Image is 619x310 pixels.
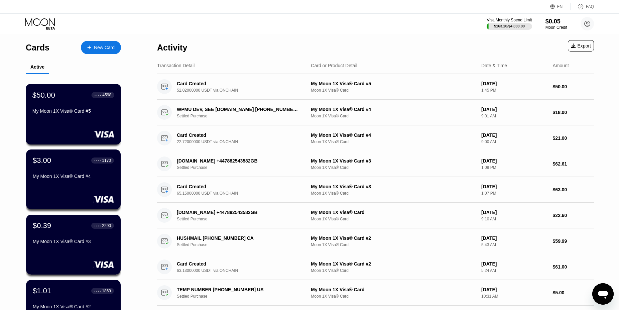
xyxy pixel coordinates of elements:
[553,135,594,141] div: $21.00
[487,18,532,30] div: Visa Monthly Spend Limit$163.20/$4,000.00
[481,139,547,144] div: 9:00 AM
[311,191,476,196] div: Moon 1X Visa® Card
[177,158,301,164] div: [DOMAIN_NAME] +447882543582GB
[545,18,567,25] div: $0.05
[157,280,594,306] div: TEMP NUMBER [PHONE_NUMBER] USSettled PurchaseMy Moon 1X Visa® CardMoon 1X Visa® Card[DATE]10:31 A...
[102,158,111,163] div: 1170
[571,3,594,10] div: FAQ
[177,81,301,86] div: Card Created
[177,235,301,241] div: HUSHMAIL [PHONE_NUMBER] CA
[177,114,311,118] div: Settled Purchase
[481,261,547,267] div: [DATE]
[311,242,476,247] div: Moon 1X Visa® Card
[94,45,115,50] div: New Card
[557,4,563,9] div: EN
[311,88,476,93] div: Moon 1X Visa® Card
[481,63,507,68] div: Date & Time
[102,223,111,228] div: 2290
[177,210,301,215] div: [DOMAIN_NAME] +447882543582GB
[311,114,476,118] div: Moon 1X Visa® Card
[102,289,111,293] div: 1869
[177,139,311,144] div: 22.72000000 USDT via ONCHAIN
[157,125,594,151] div: Card Created22.72000000 USDT via ONCHAINMy Moon 1X Visa® Card #4Moon 1X Visa® Card[DATE]9:00 AM$2...
[553,290,594,295] div: $5.00
[311,107,476,112] div: My Moon 1X Visa® Card #4
[32,91,55,99] div: $50.00
[311,139,476,144] div: Moon 1X Visa® Card
[30,64,44,70] div: Active
[311,132,476,138] div: My Moon 1X Visa® Card #4
[481,165,547,170] div: 1:09 PM
[481,287,547,292] div: [DATE]
[481,114,547,118] div: 9:01 AM
[177,165,311,170] div: Settled Purchase
[157,43,187,53] div: Activity
[553,84,594,89] div: $50.00
[481,242,547,247] div: 5:43 AM
[481,81,547,86] div: [DATE]
[481,294,547,299] div: 10:31 AM
[157,177,594,203] div: Card Created65.15000000 USDT via ONCHAINMy Moon 1X Visa® Card #3Moon 1X Visa® Card[DATE]1:07 PM$6...
[33,287,51,295] div: $1.01
[311,235,476,241] div: My Moon 1X Visa® Card #2
[157,63,195,68] div: Transaction Detail
[81,41,121,54] div: New Card
[311,294,476,299] div: Moon 1X Visa® Card
[311,210,476,215] div: My Moon 1X Visa® Card
[94,160,101,162] div: ● ● ● ●
[26,84,121,144] div: $50.00● ● ● ●4598My Moon 1X Visa® Card #5
[26,149,121,209] div: $3.00● ● ● ●1170My Moon 1X Visa® Card #4
[553,264,594,270] div: $61.00
[177,242,311,247] div: Settled Purchase
[94,290,101,292] div: ● ● ● ●
[157,100,594,125] div: WPMU DEV, SEE [DOMAIN_NAME] [PHONE_NUMBER] USSettled PurchaseMy Moon 1X Visa® Card #4Moon 1X Visa...
[481,107,547,112] div: [DATE]
[568,40,594,51] div: Export
[177,184,301,189] div: Card Created
[494,24,525,28] div: $163.20 / $4,000.00
[95,94,101,96] div: ● ● ● ●
[481,184,547,189] div: [DATE]
[550,3,571,10] div: EN
[311,268,476,273] div: Moon 1X Visa® Card
[481,235,547,241] div: [DATE]
[26,43,49,53] div: Cards
[592,283,614,305] iframe: Button to launch messaging window
[311,287,476,292] div: My Moon 1X Visa® Card
[33,239,114,244] div: My Moon 1X Visa® Card #3
[177,294,311,299] div: Settled Purchase
[553,238,594,244] div: $59.99
[481,132,547,138] div: [DATE]
[177,107,301,112] div: WPMU DEV, SEE [DOMAIN_NAME] [PHONE_NUMBER] US
[553,161,594,167] div: $62.61
[311,165,476,170] div: Moon 1X Visa® Card
[545,18,567,30] div: $0.05Moon Credit
[177,261,301,267] div: Card Created
[102,93,111,97] div: 4598
[177,88,311,93] div: 52.02000000 USDT via ONCHAIN
[571,43,591,48] div: Export
[311,63,357,68] div: Card or Product Detail
[26,215,121,275] div: $0.39● ● ● ●2290My Moon 1X Visa® Card #3
[177,191,311,196] div: 65.15000000 USDT via ONCHAIN
[311,217,476,221] div: Moon 1X Visa® Card
[177,217,311,221] div: Settled Purchase
[481,210,547,215] div: [DATE]
[177,132,301,138] div: Card Created
[481,158,547,164] div: [DATE]
[481,217,547,221] div: 9:10 AM
[33,304,114,309] div: My Moon 1X Visa® Card #2
[553,110,594,115] div: $18.00
[157,74,594,100] div: Card Created52.02000000 USDT via ONCHAINMy Moon 1X Visa® Card #5Moon 1X Visa® Card[DATE]1:45 PM$5...
[157,203,594,228] div: [DOMAIN_NAME] +447882543582GBSettled PurchaseMy Moon 1X Visa® CardMoon 1X Visa® Card[DATE]9:10 AM...
[481,88,547,93] div: 1:45 PM
[32,108,114,114] div: My Moon 1X Visa® Card #5
[311,184,476,189] div: My Moon 1X Visa® Card #3
[545,25,567,30] div: Moon Credit
[33,221,51,230] div: $0.39
[157,254,594,280] div: Card Created63.13000000 USDT via ONCHAINMy Moon 1X Visa® Card #2Moon 1X Visa® Card[DATE]5:24 AM$6...
[157,151,594,177] div: [DOMAIN_NAME] +447882543582GBSettled PurchaseMy Moon 1X Visa® Card #3Moon 1X Visa® Card[DATE]1:09...
[157,228,594,254] div: HUSHMAIL [PHONE_NUMBER] CASettled PurchaseMy Moon 1X Visa® Card #2Moon 1X Visa® Card[DATE]5:43 AM...
[553,213,594,218] div: $22.60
